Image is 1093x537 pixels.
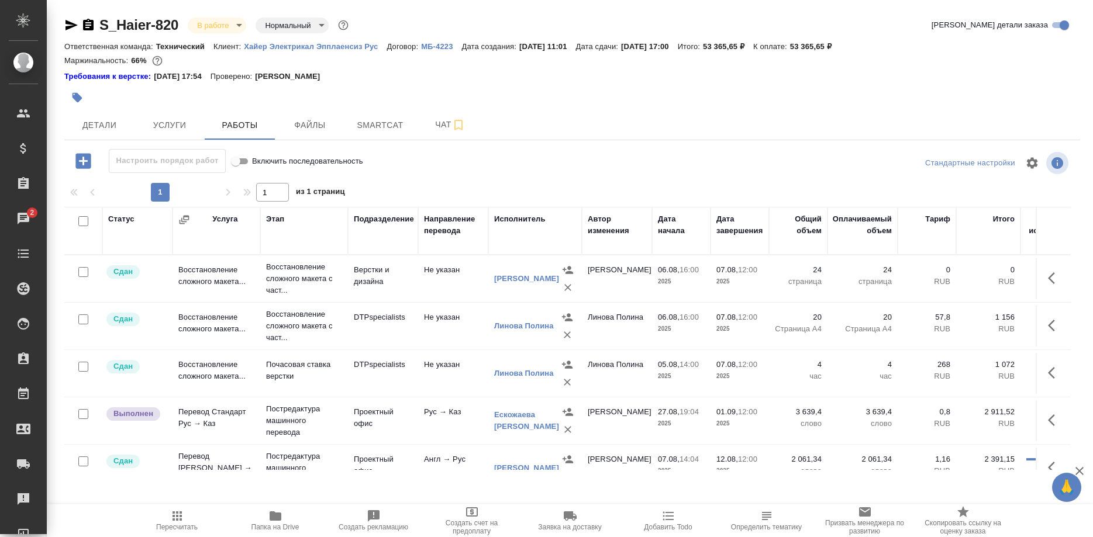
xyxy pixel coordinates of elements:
td: [PERSON_NAME] [582,258,652,299]
td: [PERSON_NAME] [582,448,652,489]
div: Менеджер проверил работу исполнителя, передает ее на следующий этап [105,311,167,327]
p: Сдан [113,361,133,372]
p: 16:00 [680,313,699,321]
p: 53 365,65 ₽ [790,42,840,51]
td: Верстки и дизайна [348,258,418,299]
p: 05.08, [658,360,680,369]
a: 2 [3,204,44,233]
p: RUB [962,323,1015,335]
p: час [775,370,822,382]
p: Маржинальность: [64,56,131,65]
span: Посмотреть информацию [1046,152,1071,174]
p: RUB [904,465,950,477]
div: Оплачиваемый объем [833,213,892,237]
p: 2025 [716,465,763,477]
td: Линова Полина [582,353,652,394]
p: Страница А4 [833,323,892,335]
span: Услуги [142,118,198,133]
span: Настроить таблицу [1018,149,1046,177]
p: слово [833,418,892,429]
p: Договор: [387,42,421,51]
p: 07.08, [716,360,738,369]
span: Включить последовательность [252,155,363,167]
p: 27.08, [658,407,680,416]
p: [DATE] 17:00 [621,42,678,51]
p: 06.08, [658,265,680,274]
p: МБ-4223 [421,42,461,51]
p: 4 [775,359,822,370]
span: Работы [212,118,268,133]
button: Добавить работу [67,149,99,173]
td: Линова Полина [582,306,652,347]
p: К оплате: [753,42,790,51]
p: 20 [775,311,822,323]
p: 07.08, [716,313,738,321]
p: 0 [904,264,950,276]
div: Исполнитель завершил работу [105,406,167,422]
p: 2025 [658,323,705,335]
p: Итого: [678,42,703,51]
p: 3 639,4 [775,406,822,418]
p: 14:00 [680,360,699,369]
p: 06.08, [658,313,680,321]
p: 2025 [716,418,763,429]
p: Проверено: [211,71,256,82]
td: Не указан [418,258,488,299]
div: Менеджер проверил работу исполнителя, передает ее на следующий этап [105,264,167,280]
td: [PERSON_NAME] [582,400,652,441]
p: Страница А4 [775,323,822,335]
p: 268 [904,359,950,370]
p: Сдан [113,455,133,467]
button: 🙏 [1052,473,1081,502]
div: split button [922,154,1018,172]
a: Требования к верстке: [64,71,154,82]
p: Клиент: [213,42,244,51]
td: Рус → Каз [418,400,488,441]
p: 0,8 [904,406,950,418]
td: Перевод Стандарт Рус → Каз [173,400,260,441]
div: Направление перевода [424,213,482,237]
p: RUB [962,418,1015,429]
td: Проектный офис [348,400,418,441]
p: [DATE] 17:54 [154,71,211,82]
p: слово [775,418,822,429]
p: Дата сдачи: [576,42,621,51]
div: Нажми, чтобы открыть папку с инструкцией [64,71,154,82]
button: Здесь прячутся важные кнопки [1041,311,1069,339]
button: Здесь прячутся важные кнопки [1041,359,1069,387]
p: Сдан [113,313,133,325]
p: 12:00 [738,265,757,274]
td: Проектный офис [348,448,418,489]
button: Здесь прячутся важные кнопки [1041,406,1069,434]
p: 16:00 [680,265,699,274]
p: 07.08, [716,265,738,274]
p: Выполнен [113,408,153,420]
button: Назначить [559,261,577,279]
td: Не указан [418,306,488,347]
a: Ескожаева [PERSON_NAME] [494,410,559,431]
p: Почасовая ставка верстки [266,359,342,382]
p: страница [775,276,822,287]
button: Здесь прячутся важные кнопки [1041,453,1069,481]
div: В работе [256,18,328,33]
div: Этап [266,213,284,225]
p: 2025 [716,323,763,335]
p: 2 391,15 [962,453,1015,465]
button: Сгруппировать [178,214,190,226]
div: Исполнитель [494,213,546,225]
span: 2 [23,207,41,219]
button: Назначить [559,403,577,421]
p: 57,8 [904,311,950,323]
p: час [833,370,892,382]
p: 12:00 [738,360,757,369]
p: RUB [904,323,950,335]
button: Удалить [559,279,577,296]
div: Прогресс исполнителя в SC [1026,213,1079,248]
td: Не указан [418,353,488,394]
p: 01.09, [716,407,738,416]
span: [PERSON_NAME] детали заказа [932,19,1048,31]
p: страница [833,276,892,287]
a: Хайер Электрикал Эпплаенсиз Рус [244,41,387,51]
button: Назначить [558,309,576,326]
p: 2 911,52 [962,406,1015,418]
